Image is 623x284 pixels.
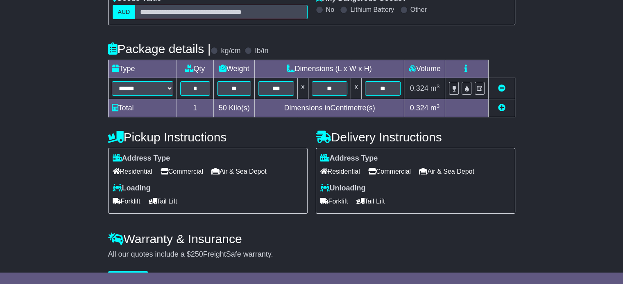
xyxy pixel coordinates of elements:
[437,103,440,109] sup: 3
[498,84,505,92] a: Remove this item
[320,165,360,178] span: Residential
[326,6,334,13] label: No
[255,99,404,117] td: Dimensions in Centimetre(s)
[320,154,378,163] label: Address Type
[320,195,348,208] span: Forklift
[191,250,203,258] span: 250
[108,60,177,78] td: Type
[108,130,308,144] h4: Pickup Instructions
[498,104,505,112] a: Add new item
[430,104,440,112] span: m
[108,232,515,246] h4: Warranty & Insurance
[410,6,427,13] label: Other
[316,130,515,144] h4: Delivery Instructions
[430,84,440,92] span: m
[255,47,268,56] label: lb/in
[213,60,255,78] td: Weight
[177,60,213,78] td: Qty
[368,165,411,178] span: Commercial
[213,99,255,117] td: Kilo(s)
[437,83,440,89] sup: 3
[113,165,152,178] span: Residential
[297,78,308,99] td: x
[177,99,213,117] td: 1
[113,5,136,19] label: AUD
[149,195,177,208] span: Tail Lift
[350,6,394,13] label: Lithium Battery
[351,78,362,99] td: x
[320,184,366,193] label: Unloading
[113,184,151,193] label: Loading
[255,60,404,78] td: Dimensions (L x W x H)
[404,60,445,78] td: Volume
[108,250,515,259] div: All our quotes include a $ FreightSafe warranty.
[419,165,474,178] span: Air & Sea Depot
[211,165,267,178] span: Air & Sea Depot
[113,154,170,163] label: Address Type
[108,42,211,56] h4: Package details |
[113,195,140,208] span: Forklift
[221,47,240,56] label: kg/cm
[108,99,177,117] td: Total
[410,84,428,92] span: 0.324
[356,195,385,208] span: Tail Lift
[410,104,428,112] span: 0.324
[161,165,203,178] span: Commercial
[219,104,227,112] span: 50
